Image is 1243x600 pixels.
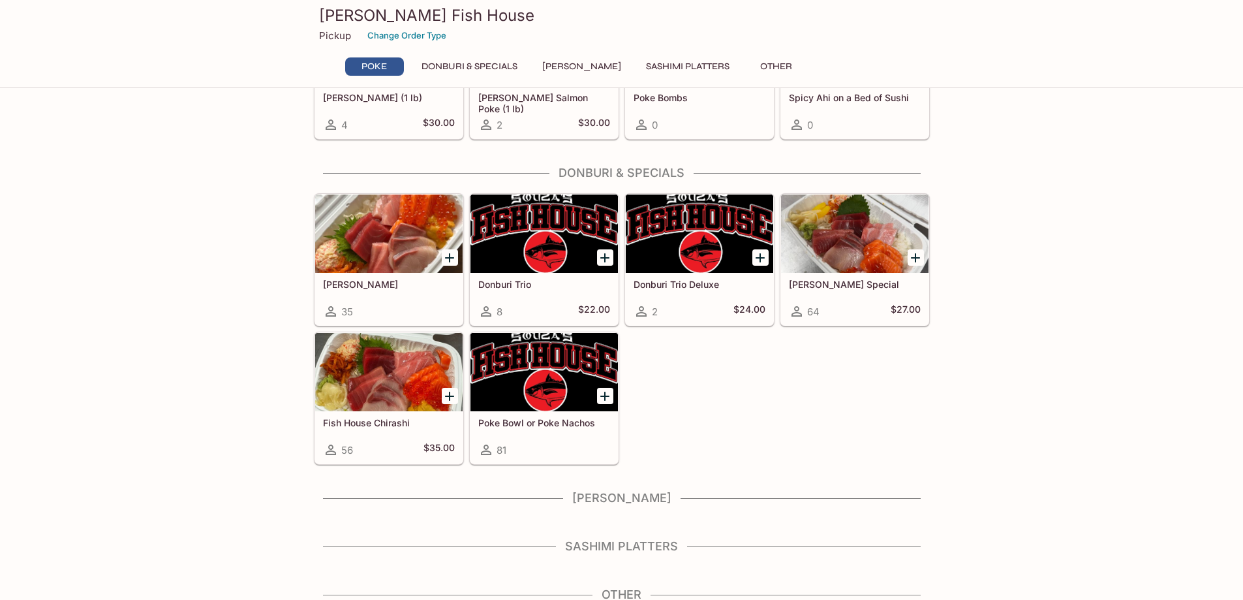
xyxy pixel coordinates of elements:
[341,119,348,131] span: 4
[315,332,463,464] a: Fish House Chirashi56$35.00
[314,166,930,180] h4: Donburi & Specials
[597,249,613,266] button: Add Donburi Trio
[781,195,928,273] div: Souza Special
[314,491,930,505] h4: [PERSON_NAME]
[652,306,658,318] span: 2
[747,57,806,76] button: Other
[314,539,930,554] h4: Sashimi Platters
[497,444,506,456] span: 81
[807,119,813,131] span: 0
[470,333,618,411] div: Poke Bowl or Poke Nachos
[361,25,452,46] button: Change Order Type
[752,249,769,266] button: Add Donburi Trio Deluxe
[634,92,765,103] h5: Poke Bombs
[597,388,613,404] button: Add Poke Bowl or Poke Nachos
[423,442,455,458] h5: $35.00
[315,333,463,411] div: Fish House Chirashi
[319,5,925,25] h3: [PERSON_NAME] Fish House
[891,304,921,319] h5: $27.00
[497,306,502,318] span: 8
[478,279,610,290] h5: Donburi Trio
[535,57,628,76] button: [PERSON_NAME]
[341,444,353,456] span: 56
[315,195,463,273] div: Sashimi Donburis
[345,57,404,76] button: Poke
[578,304,610,319] h5: $22.00
[423,117,455,133] h5: $30.00
[497,119,502,131] span: 2
[478,92,610,114] h5: [PERSON_NAME] Salmon Poke (1 lb)
[634,279,765,290] h5: Donburi Trio Deluxe
[626,195,773,273] div: Donburi Trio Deluxe
[323,417,455,428] h5: Fish House Chirashi
[470,194,619,326] a: Donburi Trio8$22.00
[442,249,458,266] button: Add Sashimi Donburis
[578,117,610,133] h5: $30.00
[414,57,525,76] button: Donburi & Specials
[315,194,463,326] a: [PERSON_NAME]35
[789,279,921,290] h5: [PERSON_NAME] Special
[780,194,929,326] a: [PERSON_NAME] Special64$27.00
[470,195,618,273] div: Donburi Trio
[639,57,737,76] button: Sashimi Platters
[319,29,351,42] p: Pickup
[807,306,820,318] span: 64
[341,306,353,318] span: 35
[323,92,455,103] h5: [PERSON_NAME] (1 lb)
[789,92,921,103] h5: Spicy Ahi on a Bed of Sushi
[733,304,765,319] h5: $24.00
[652,119,658,131] span: 0
[908,249,924,266] button: Add Souza Special
[625,194,774,326] a: Donburi Trio Deluxe2$24.00
[323,279,455,290] h5: [PERSON_NAME]
[470,332,619,464] a: Poke Bowl or Poke Nachos81
[442,388,458,404] button: Add Fish House Chirashi
[478,417,610,428] h5: Poke Bowl or Poke Nachos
